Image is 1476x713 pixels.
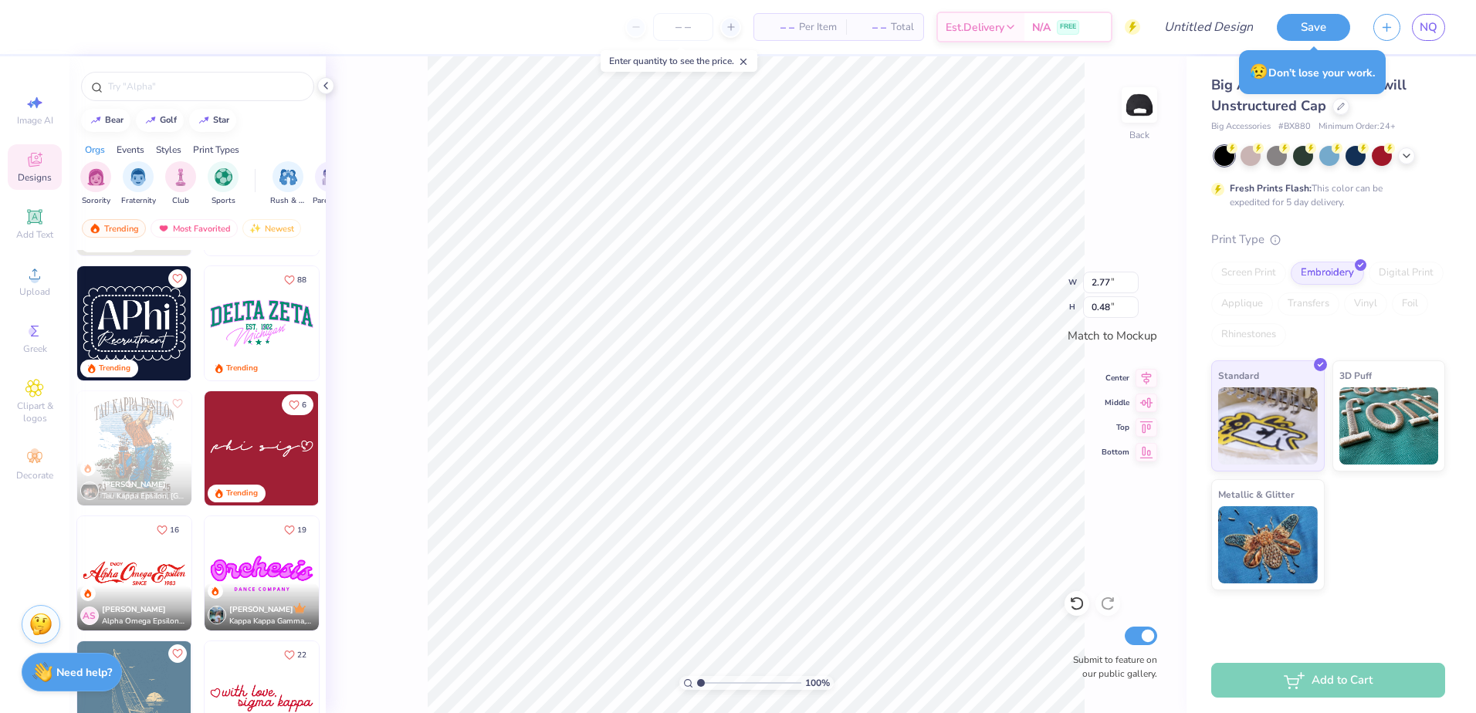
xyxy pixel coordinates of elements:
[172,195,189,207] span: Club
[151,219,238,238] div: Most Favorited
[891,19,914,35] span: Total
[1339,387,1439,465] img: 3D Puff
[302,401,306,409] span: 6
[144,116,157,125] img: trend_line.gif
[1211,262,1286,285] div: Screen Print
[1211,323,1286,346] div: Rhinestones
[1277,14,1350,41] button: Save
[270,195,306,207] span: Rush & Bid
[191,266,305,380] img: 95ef838a-a585-4c4d-af9c-d02604e6401c
[56,665,112,680] strong: Need help?
[23,343,47,355] span: Greek
[1339,367,1372,384] span: 3D Puff
[1230,182,1312,194] strong: Fresh Prints Flash:
[121,161,156,207] div: filter for Fraternity
[208,606,226,624] img: Avatar
[1032,19,1051,35] span: N/A
[1211,292,1273,316] div: Applique
[322,168,340,186] img: Parent's Weekend Image
[102,491,185,502] span: Tau Kappa Epsilon, [GEOGRAPHIC_DATA][US_STATE]
[1102,373,1129,384] span: Center
[107,79,304,94] input: Try "Alpha"
[277,519,313,540] button: Like
[1278,292,1339,316] div: Transfers
[1211,231,1445,248] div: Print Type
[191,391,305,505] img: fce72644-5a51-4a8d-92bd-a60745c9fb8f
[150,519,186,540] button: Like
[89,223,101,234] img: trending.gif
[313,195,348,207] span: Parent's Weekend
[208,161,239,207] button: filter button
[313,161,348,207] button: filter button
[1239,50,1386,94] div: Don’t lose your work.
[191,516,305,630] img: ae6eadae-7987-4007-933d-277afceab5a3
[215,168,232,186] img: Sports Image
[82,219,146,238] div: Trending
[763,19,794,35] span: – –
[80,161,111,207] button: filter button
[1065,653,1157,681] label: Submit to feature on our public gallery.
[1211,76,1407,115] span: Big Accessories 6-Panel Twill Unstructured Cap
[8,400,62,424] span: Clipart & logos
[1250,62,1268,82] span: 😥
[81,109,130,132] button: bear
[205,266,319,380] img: d13f5555-4251-46a1-a755-3254b15bfdee
[855,19,886,35] span: – –
[282,394,313,415] button: Like
[249,223,262,234] img: Newest.gif
[293,602,306,614] img: topCreatorCrown.gif
[121,195,156,207] span: Fraternity
[242,219,301,238] div: Newest
[205,391,319,505] img: 514fb41f-798b-4dcb-b4a8-6cafddbd921f
[168,269,187,288] button: Like
[160,116,177,124] div: golf
[17,114,53,127] span: Image AI
[1412,14,1445,41] a: NQ
[189,109,236,132] button: star
[82,195,110,207] span: Sorority
[1218,506,1318,583] img: Metallic & Glitter
[165,161,196,207] div: filter for Club
[313,161,348,207] div: filter for Parent's Weekend
[1102,397,1129,408] span: Middle
[80,607,99,625] div: AS
[193,143,239,157] div: Print Types
[136,109,184,132] button: golf
[77,391,191,505] img: eb213d54-80e9-4060-912d-9752b3a91b98
[130,168,147,186] img: Fraternity Image
[156,143,181,157] div: Styles
[85,143,105,157] div: Orgs
[213,116,229,124] div: star
[205,516,319,630] img: e5c25cba-9be7-456f-8dc7-97e2284da968
[297,651,306,659] span: 22
[1291,262,1364,285] div: Embroidery
[270,161,306,207] div: filter for Rush & Bid
[279,168,297,186] img: Rush & Bid Image
[318,516,432,630] img: 190a3832-2857-43c9-9a52-6d493f4406b1
[229,616,313,627] span: Kappa Kappa Gamma, [GEOGRAPHIC_DATA][US_STATE]
[277,269,313,290] button: Like
[121,161,156,207] button: filter button
[102,479,166,490] span: [PERSON_NAME]
[1319,120,1396,133] span: Minimum Order: 24 +
[16,469,53,482] span: Decorate
[229,604,293,615] span: [PERSON_NAME]
[1152,12,1265,42] input: Untitled Design
[318,391,432,505] img: 3f75717d-402d-4dfd-b8d7-dc51c9689d5a
[102,604,166,615] span: [PERSON_NAME]
[601,50,757,72] div: Enter quantity to see the price.
[208,161,239,207] div: filter for Sports
[1060,22,1076,32] span: FREE
[653,13,713,41] input: – –
[172,168,189,186] img: Club Image
[168,394,187,413] button: Like
[19,286,50,298] span: Upload
[318,266,432,380] img: e80ea0d2-9d71-403f-a332-3f89f0b0961f
[1278,120,1311,133] span: # BX880
[805,676,830,690] span: 100 %
[270,161,306,207] button: filter button
[1420,19,1437,36] span: NQ
[87,168,105,186] img: Sorority Image
[16,228,53,241] span: Add Text
[1218,367,1259,384] span: Standard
